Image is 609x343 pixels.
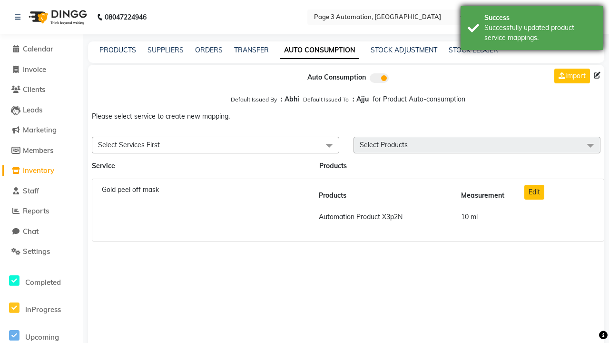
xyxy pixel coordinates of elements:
[455,185,510,206] th: Measurement
[99,46,136,54] a: PRODUCTS
[2,84,81,95] a: Clients
[2,105,81,116] a: Leads
[2,186,81,197] a: Staff
[231,95,277,104] label: Default Issued By
[2,44,81,55] a: Calendar
[2,64,81,75] a: Invoice
[319,161,347,170] span: Products
[147,46,184,54] a: SUPPLIERS
[2,165,81,176] a: Inventory
[23,105,42,114] span: Leads
[23,85,45,94] span: Clients
[2,125,81,136] a: Marketing
[23,227,39,236] span: Chat
[92,161,115,170] span: Service
[269,72,428,83] div: Auto Consumption
[2,226,81,237] a: Chat
[303,95,349,104] label: Default Issued To
[313,185,455,206] th: Products
[195,46,223,54] a: ORDERS
[23,44,53,53] span: Calendar
[373,95,465,103] span: for Product Auto-consumption
[449,46,498,54] a: STOCK LEDGER
[98,141,160,149] span: Select Services First
[88,108,604,125] p: Please select service to create new mapping.
[461,212,478,221] span: 10 ml
[25,333,59,342] span: Upcoming
[484,13,596,23] div: Success
[280,42,359,59] a: AUTO CONSUMPTION
[360,141,408,149] span: Select Products
[2,145,81,156] a: Members
[25,278,61,287] span: Completed
[102,185,159,194] span: Gold peel off mask
[23,146,53,155] span: Members
[24,4,89,30] img: logo
[23,125,57,134] span: Marketing
[313,206,455,228] td: Automation Product X3p2N
[23,247,50,256] span: Settings
[23,186,39,195] span: Staff
[2,206,81,217] a: Reports
[554,69,590,83] a: Import
[371,46,437,54] a: STOCK ADJUSTMENT
[281,95,299,103] b: : Abhi
[23,166,54,175] span: Inventory
[524,185,544,200] button: Edit
[234,46,269,54] a: TRANSFER
[2,246,81,257] a: Settings
[105,4,147,30] b: 08047224946
[484,23,596,43] div: Successfully updated product service mappings.
[25,305,61,314] span: InProgress
[353,95,369,103] b: : Ajju
[23,65,46,74] span: Invoice
[23,206,49,215] span: Reports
